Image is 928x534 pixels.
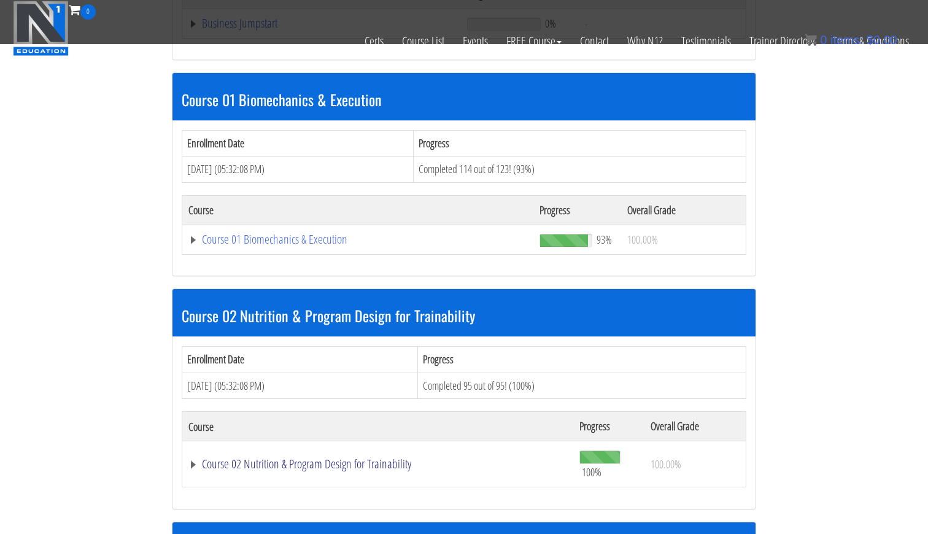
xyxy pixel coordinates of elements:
a: Why N1? [618,20,672,63]
a: Trainer Directory [740,20,824,63]
a: FREE Course [497,20,571,63]
th: Progress [533,195,621,225]
td: [DATE] (05:32:08 PM) [182,373,418,399]
th: Progress [413,130,746,157]
a: Contact [571,20,618,63]
th: Course [182,195,533,225]
td: 100.00% [644,441,746,487]
td: 100.00% [621,225,746,254]
span: 100% [582,465,601,479]
th: Progress [573,412,644,441]
th: Enrollment Date [182,346,418,373]
a: 0 items: $0.00 [805,33,897,47]
img: icon11.png [805,34,817,46]
a: Course 02 Nutrition & Program Design for Trainability [188,458,567,470]
th: Overall Grade [644,412,746,441]
a: Course List [393,20,454,63]
td: [DATE] (05:32:08 PM) [182,157,414,183]
h3: Course 02 Nutrition & Program Design for Trainability [182,308,746,323]
th: Progress [418,346,746,373]
a: Testimonials [672,20,740,63]
a: 0 [69,1,96,18]
span: 0 [820,33,827,47]
td: Completed 95 out of 95! (100%) [418,373,746,399]
a: Events [454,20,497,63]
bdi: 0.00 [867,33,897,47]
span: 0 [80,4,96,20]
h3: Course 01 Biomechanics & Execution [182,91,746,107]
span: items: [830,33,863,47]
a: Certs [355,20,393,63]
span: $ [867,33,873,47]
th: Enrollment Date [182,130,414,157]
a: Terms & Conditions [824,20,918,63]
th: Overall Grade [621,195,746,225]
img: n1-education [13,1,69,56]
th: Course [182,412,573,441]
a: Course 01 Biomechanics & Execution [188,233,527,246]
span: 93% [597,233,612,246]
td: Completed 114 out of 123! (93%) [413,157,746,183]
